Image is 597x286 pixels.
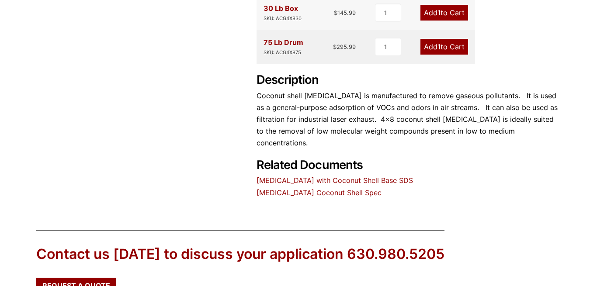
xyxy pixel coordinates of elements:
bdi: 295.99 [333,43,356,50]
div: SKU: ACG4X875 [264,48,303,57]
a: [MEDICAL_DATA] Coconut Shell Spec [257,188,382,197]
div: 75 Lb Drum [264,37,303,57]
span: $ [333,43,337,50]
a: Add1to Cart [420,5,468,21]
div: SKU: ACG4X830 [264,14,302,23]
bdi: 145.99 [334,9,356,16]
span: $ [334,9,337,16]
a: Add1to Cart [420,39,468,55]
div: 30 Lb Box [264,3,302,23]
div: Contact us [DATE] to discuss your application 630.980.5205 [36,245,444,264]
p: Coconut shell [MEDICAL_DATA] is manufactured to remove gaseous pollutants. It is used as a genera... [257,90,561,149]
span: 1 [437,42,441,51]
span: 1 [437,8,441,17]
h2: Description [257,73,561,87]
a: [MEDICAL_DATA] with Coconut Shell Base SDS [257,176,413,185]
